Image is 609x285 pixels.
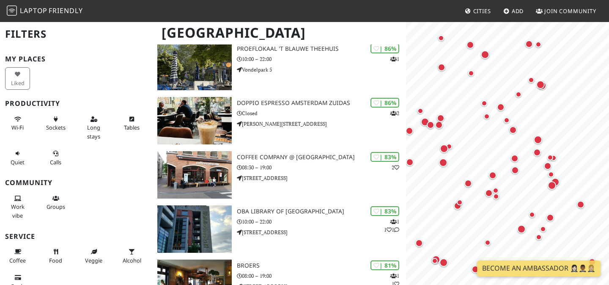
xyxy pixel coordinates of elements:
[437,157,449,169] div: Map marker
[544,7,596,15] span: Join Community
[237,228,406,236] p: [STREET_ADDRESS]
[5,100,147,108] h3: Productivity
[392,163,399,172] p: 2
[470,264,481,275] div: Map marker
[414,238,425,249] div: Map marker
[50,158,61,166] span: Video/audio calls
[152,205,406,253] a: OBA library of Amsterdam | 83% 111 OBA library of [GEOGRAPHIC_DATA] 10:00 – 22:00 [STREET_ADDRESS]
[384,218,399,234] p: 1 1 1
[155,21,404,44] h1: [GEOGRAPHIC_DATA]
[500,3,527,19] a: Add
[237,163,406,172] p: 08:30 – 19:00
[81,245,106,267] button: Veggie
[533,39,543,50] div: Map marker
[542,160,553,172] div: Map marker
[532,147,543,158] div: Map marker
[237,218,406,226] p: 10:00 – 22:00
[237,109,406,117] p: Closed
[370,206,399,216] div: | 83%
[20,6,47,15] span: Laptop
[546,169,556,180] div: Map marker
[438,143,450,155] div: Map marker
[473,7,491,15] span: Cities
[549,153,559,163] div: Map marker
[5,147,30,169] button: Quiet
[466,68,476,78] div: Map marker
[5,179,147,187] h3: Community
[444,141,454,152] div: Map marker
[43,245,68,267] button: Food
[491,191,501,202] div: Map marker
[152,97,406,144] a: Doppio Espresso Amsterdam Zuidas | 86% 2 Doppio Espresso Amsterdam Zuidas Closed [PERSON_NAME][ST...
[370,260,399,270] div: | 81%
[43,147,68,169] button: Calls
[157,151,232,199] img: Coffee Company @ Haarlemmerdijk
[479,49,491,61] div: Map marker
[237,55,406,63] p: 10:00 – 22:00
[390,55,399,63] p: 1
[152,151,406,199] a: Coffee Company @ Haarlemmerdijk | 83% 2 Coffee Company @ [GEOGRAPHIC_DATA] 08:30 – 19:00 [STREET_...
[81,112,106,143] button: Long stays
[119,112,144,135] button: Tables
[370,98,399,108] div: | 86%
[237,66,406,74] p: Vondelpark 5
[49,6,82,15] span: Friendly
[237,100,406,107] h3: Doppio Espresso Amsterdam Zuidas
[483,188,494,199] div: Map marker
[463,178,474,189] div: Map marker
[87,124,100,140] span: Long stays
[510,165,521,176] div: Map marker
[487,170,498,181] div: Map marker
[527,210,537,220] div: Map marker
[11,158,25,166] span: Quiet
[461,3,494,19] a: Cities
[536,80,548,91] div: Map marker
[404,157,415,168] div: Map marker
[85,257,102,264] span: Veggie
[124,124,140,131] span: Work-friendly tables
[430,256,440,266] div: Map marker
[157,43,232,90] img: Proeflokaal 't Blauwe Theehuis
[152,43,406,90] a: Proeflokaal 't Blauwe Theehuis | 86% 1 Proeflokaal 't Blauwe Theehuis 10:00 – 22:00 Vondelpark 5
[545,152,555,163] div: Map marker
[237,174,406,182] p: [STREET_ADDRESS]
[119,245,144,267] button: Alcohol
[390,109,399,117] p: 2
[438,257,450,268] div: Map marker
[7,4,83,19] a: LaptopFriendly LaptopFriendly
[157,205,232,253] img: OBA library of Amsterdam
[502,115,512,125] div: Map marker
[5,112,30,135] button: Wi-Fi
[11,124,24,131] span: Stable Wi-Fi
[425,119,436,130] div: Map marker
[507,125,518,136] div: Map marker
[47,203,65,210] span: Group tables
[452,200,463,211] div: Map marker
[237,272,406,280] p: 08:00 – 19:00
[512,7,524,15] span: Add
[7,6,17,16] img: LaptopFriendly
[546,180,558,191] div: Map marker
[532,3,600,19] a: Join Community
[237,154,406,161] h3: Coffee Company @ [GEOGRAPHIC_DATA]
[9,257,26,264] span: Coffee
[370,152,399,162] div: | 83%
[157,97,232,144] img: Doppio Espresso Amsterdam Zuidas
[435,113,446,124] div: Map marker
[535,79,546,91] div: Map marker
[404,125,415,136] div: Map marker
[5,232,147,241] h3: Service
[237,120,406,128] p: [PERSON_NAME][STREET_ADDRESS]
[5,191,30,222] button: Work vibe
[237,208,406,215] h3: OBA library of [GEOGRAPHIC_DATA]
[123,257,141,264] span: Alcohol
[526,75,536,85] div: Map marker
[491,185,501,196] div: Map marker
[419,116,431,128] div: Map marker
[415,106,425,116] div: Map marker
[455,197,465,208] div: Map marker
[43,191,68,214] button: Groups
[436,33,446,43] div: Map marker
[11,203,25,219] span: People working
[513,89,524,100] div: Map marker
